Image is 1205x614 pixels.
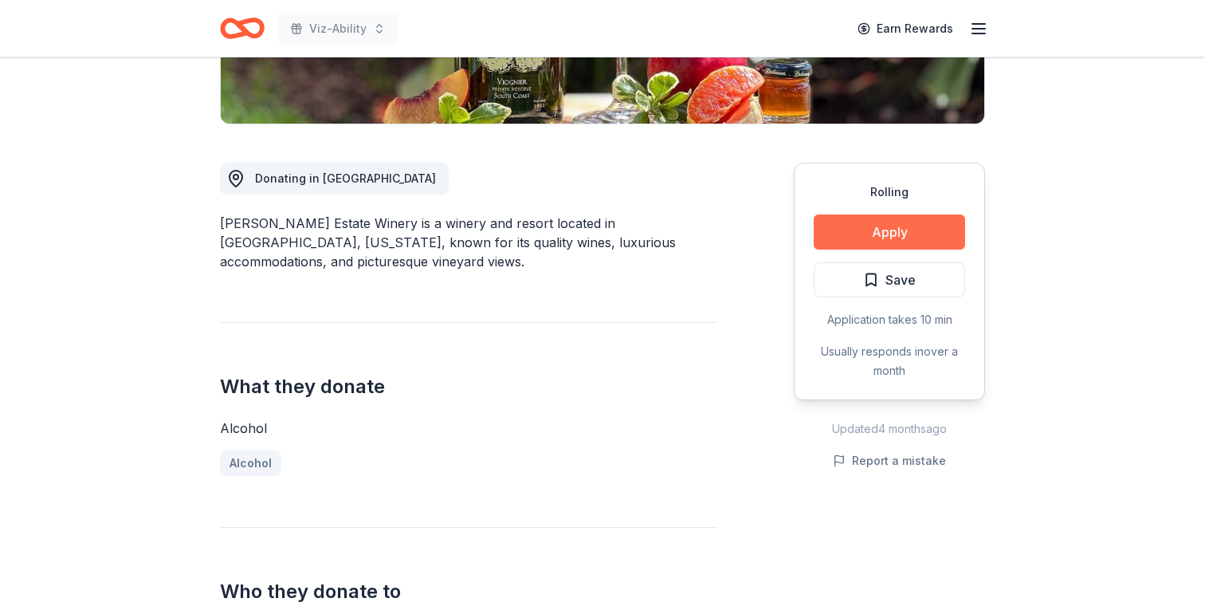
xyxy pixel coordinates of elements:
[309,19,367,38] span: Viz-Ability
[255,171,436,185] span: Donating in [GEOGRAPHIC_DATA]
[814,342,965,380] div: Usually responds in over a month
[885,270,916,290] span: Save
[220,214,717,271] div: [PERSON_NAME] Estate Winery is a winery and resort located in [GEOGRAPHIC_DATA], [US_STATE], know...
[814,262,965,297] button: Save
[277,13,398,45] button: Viz-Ability
[220,10,265,47] a: Home
[220,419,717,438] div: Alcohol
[220,451,281,476] a: Alcohol
[848,14,963,43] a: Earn Rewards
[814,310,965,329] div: Application takes 10 min
[814,183,965,202] div: Rolling
[794,419,985,439] div: Updated 4 months ago
[833,451,946,470] button: Report a mistake
[220,374,717,399] h2: What they donate
[220,579,717,604] h2: Who they donate to
[814,215,965,250] button: Apply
